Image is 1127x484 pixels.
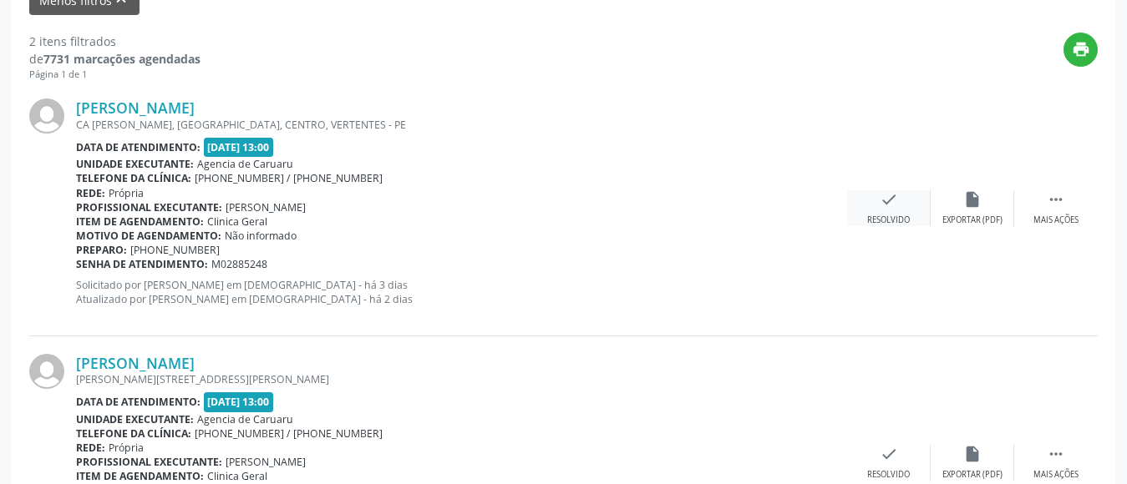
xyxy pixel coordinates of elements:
i: check [880,445,898,463]
div: Mais ações [1033,214,1079,226]
div: Exportar (PDF) [942,214,1003,226]
div: Mais ações [1033,469,1079,481]
div: [PERSON_NAME][STREET_ADDRESS][PERSON_NAME] [76,372,847,386]
img: img [29,98,64,134]
b: Profissional executante: [76,200,222,214]
span: [PHONE_NUMBER] / [PHONE_NUMBER] [195,426,383,441]
div: Exportar (PDF) [942,469,1003,481]
span: Agencia de Caruaru [197,412,293,426]
i: insert_drive_file [963,445,982,463]
i: check [880,190,898,209]
i: print [1072,40,1090,58]
i: insert_drive_file [963,190,982,209]
i:  [1047,445,1065,463]
span: Não informado [225,229,297,243]
b: Rede: [76,441,105,455]
b: Item de agendamento: [76,469,204,483]
b: Telefone da clínica: [76,171,191,185]
img: img [29,354,64,389]
b: Profissional executante: [76,455,222,469]
strong: 7731 marcações agendadas [43,51,201,67]
a: [PERSON_NAME] [76,98,195,117]
span: M02885248 [211,257,267,271]
b: Data de atendimento: [76,395,201,409]
span: [PERSON_NAME] [226,200,306,214]
span: Própria [109,186,144,200]
span: [DATE] 13:00 [204,392,274,411]
div: 2 itens filtrados [29,33,201,50]
b: Data de atendimento: [76,140,201,154]
div: de [29,50,201,68]
div: CA [PERSON_NAME], [GEOGRAPHIC_DATA], CENTRO, VERTENTES - PE [76,118,847,132]
b: Unidade executante: [76,412,194,426]
b: Rede: [76,186,105,200]
span: [PHONE_NUMBER] / [PHONE_NUMBER] [195,171,383,185]
div: Resolvido [867,214,910,226]
span: Própria [109,441,144,455]
a: [PERSON_NAME] [76,354,195,372]
span: [PERSON_NAME] [226,455,306,469]
div: Resolvido [867,469,910,481]
div: Página 1 de 1 [29,68,201,82]
span: Clinica Geral [207,469,267,483]
i:  [1047,190,1065,209]
b: Unidade executante: [76,157,194,171]
span: [PHONE_NUMBER] [130,243,220,257]
span: [DATE] 13:00 [204,138,274,157]
b: Item de agendamento: [76,214,204,229]
b: Telefone da clínica: [76,426,191,441]
span: Agencia de Caruaru [197,157,293,171]
span: Clinica Geral [207,214,267,229]
button: print [1064,33,1098,67]
b: Preparo: [76,243,127,257]
p: Solicitado por [PERSON_NAME] em [DEMOGRAPHIC_DATA] - há 3 dias Atualizado por [PERSON_NAME] em [D... [76,278,847,306]
b: Motivo de agendamento: [76,229,221,243]
b: Senha de atendimento: [76,257,208,271]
